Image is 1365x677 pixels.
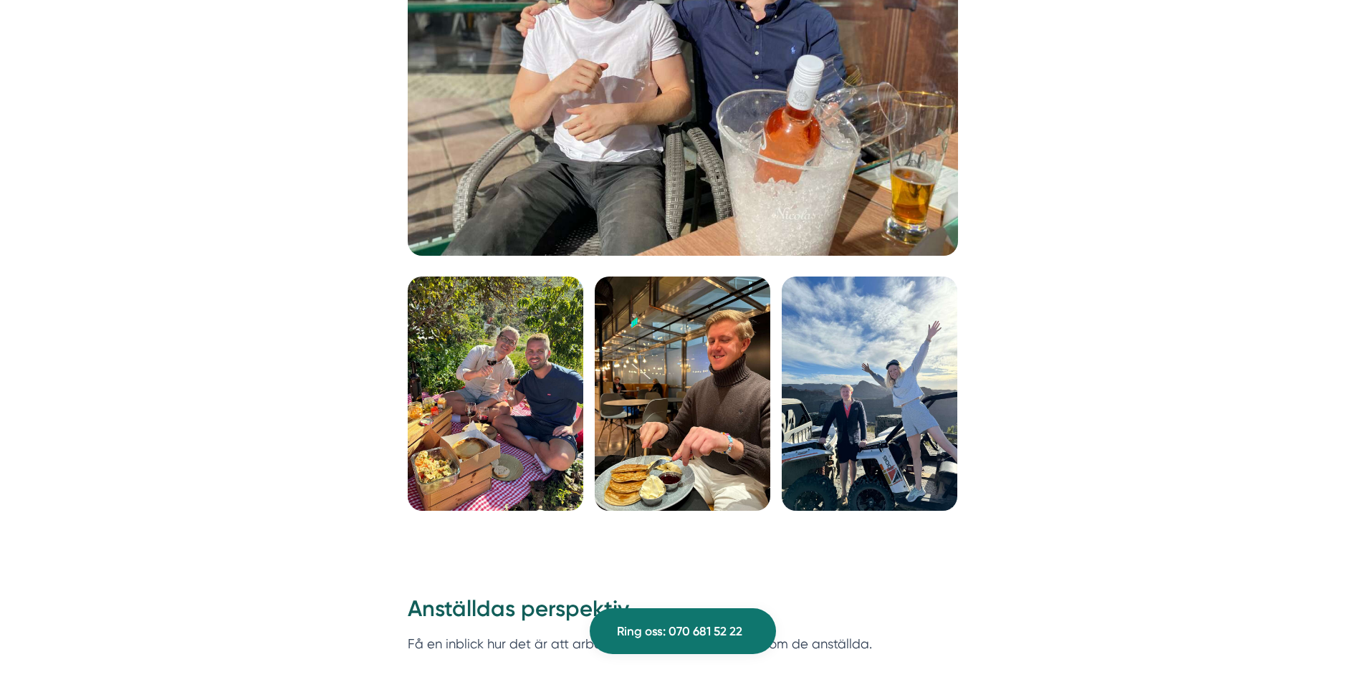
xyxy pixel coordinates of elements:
a: Ring oss: 070 681 52 22 [590,608,776,654]
span: Ring oss: 070 681 52 22 [617,622,742,641]
img: Företagsbild på Smartproduktion – webbyråer i Dalarnas län [408,277,583,511]
h2: Anställdas perspektiv [408,593,958,633]
img: Bild på Smartproduktion – företag & webbyråer i Borlänge (Dalarnas län) [595,277,770,511]
img: Företagsbild på Smartproduktion – Ett företag i Dalarnas län 2024 [782,277,957,511]
p: Få en inblick hur det är att arbeta på Smartproduktion genom de anställda. [408,633,958,676]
